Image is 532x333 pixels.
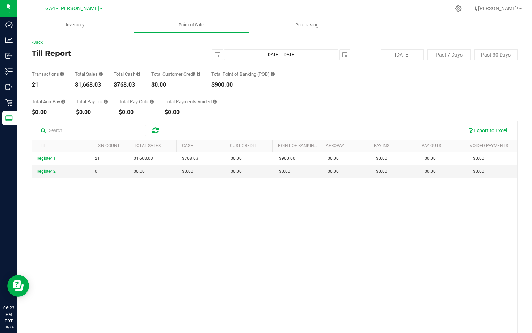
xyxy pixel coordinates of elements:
span: $0.00 [328,155,339,162]
h4: Till Report [32,49,194,57]
div: Total Pay-Outs [119,99,154,104]
i: Sum of all cash pay-outs removed from tills within the date range. [150,99,154,104]
i: Sum of all successful, non-voided cash payment transaction amounts (excluding tips and transactio... [136,72,140,76]
span: $0.00 [425,155,436,162]
div: $900.00 [211,82,275,88]
div: Total Point of Banking (POB) [211,72,275,76]
a: Voided Payments [470,143,508,148]
i: Sum of all voided payment transaction amounts (excluding tips and transaction fees) within the da... [213,99,217,104]
span: $0.00 [328,168,339,175]
p: 06:23 PM EDT [3,305,14,324]
div: Total AeroPay [32,99,65,104]
span: $768.03 [182,155,198,162]
span: $0.00 [231,168,242,175]
a: Point of Sale [133,17,249,33]
inline-svg: Retail [5,99,13,106]
span: $0.00 [473,168,484,175]
span: $0.00 [376,155,387,162]
inline-svg: Dashboard [5,21,13,28]
span: Purchasing [286,22,328,28]
inline-svg: Outbound [5,83,13,91]
i: Sum of all successful, non-voided payment transaction amounts using account credit as the payment... [197,72,200,76]
span: Register 1 [37,156,56,161]
i: Sum of all successful, non-voided payment transaction amounts (excluding tips and transaction fee... [99,72,103,76]
a: Cust Credit [230,143,256,148]
inline-svg: Inbound [5,52,13,59]
div: $768.03 [114,82,140,88]
div: $1,668.03 [75,82,103,88]
span: $0.00 [134,168,145,175]
span: Hi, [PERSON_NAME]! [471,5,518,11]
i: Sum of the successful, non-voided point-of-banking payment transaction amounts, both via payment ... [271,72,275,76]
span: Point of Sale [169,22,214,28]
button: [DATE] [381,49,424,60]
a: Till [38,143,46,148]
a: Total Sales [134,143,161,148]
inline-svg: Inventory [5,68,13,75]
i: Sum of all cash pay-ins added to tills within the date range. [104,99,108,104]
a: AeroPay [326,143,344,148]
div: $0.00 [32,109,65,115]
input: Search... [38,125,146,136]
span: $0.00 [231,155,242,162]
i: Sum of all successful AeroPay payment transaction amounts for all purchases in the date range. Ex... [61,99,65,104]
div: Total Customer Credit [151,72,200,76]
span: Register 2 [37,169,56,174]
span: $0.00 [182,168,193,175]
div: $0.00 [119,109,154,115]
inline-svg: Analytics [5,37,13,44]
div: $0.00 [165,109,217,115]
a: Back [32,40,43,45]
span: 21 [95,155,100,162]
span: $0.00 [376,168,387,175]
a: Cash [182,143,194,148]
span: $0.00 [473,155,484,162]
a: Pay Ins [374,143,389,148]
div: Manage settings [454,5,463,12]
div: Total Cash [114,72,140,76]
span: $1,668.03 [134,155,153,162]
a: Pay Outs [422,143,441,148]
button: Past 7 Days [427,49,470,60]
button: Export to Excel [463,124,512,137]
div: $0.00 [151,82,200,88]
p: 08/24 [3,324,14,330]
a: Purchasing [249,17,365,33]
i: Count of all successful payment transactions, possibly including voids, refunds, and cash-back fr... [60,72,64,76]
iframe: Resource center [7,275,29,297]
a: Inventory [17,17,133,33]
button: Past 30 Days [474,49,518,60]
div: Total Pay-Ins [76,99,108,104]
span: select [340,50,350,60]
a: TXN Count [96,143,120,148]
span: select [212,50,223,60]
div: 21 [32,82,64,88]
span: 0 [95,168,97,175]
div: Transactions [32,72,64,76]
inline-svg: Reports [5,115,13,122]
span: $0.00 [279,168,290,175]
span: $900.00 [279,155,295,162]
div: $0.00 [76,109,108,115]
span: $0.00 [425,168,436,175]
div: Total Sales [75,72,103,76]
span: GA4 - [PERSON_NAME] [45,5,99,12]
span: Inventory [56,22,94,28]
div: Total Payments Voided [165,99,217,104]
a: Point of Banking (POB) [278,143,329,148]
